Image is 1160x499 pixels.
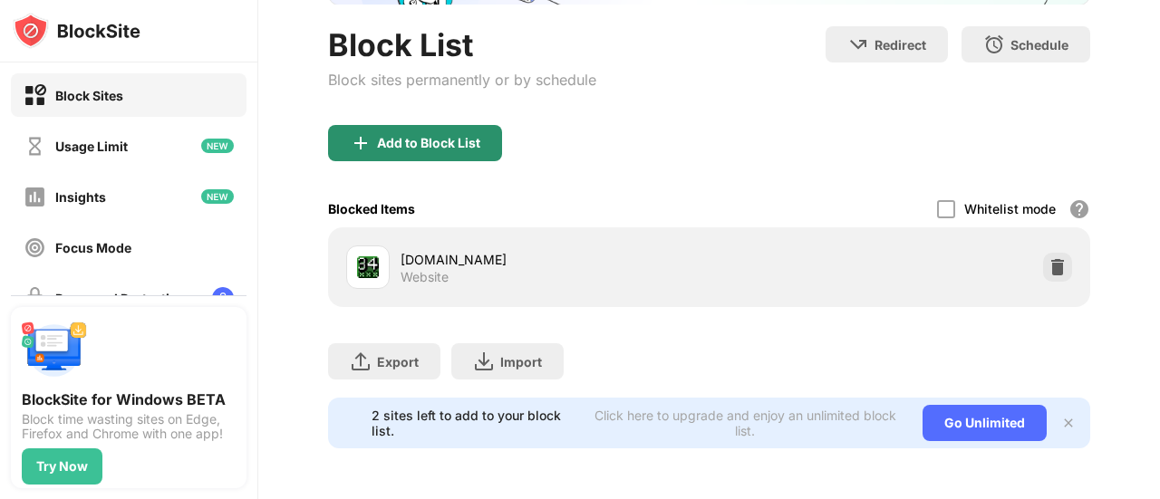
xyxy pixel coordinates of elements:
[24,135,46,158] img: time-usage-off.svg
[1061,416,1076,430] img: x-button.svg
[55,291,186,306] div: Password Protection
[500,354,542,369] div: Import
[55,240,131,255] div: Focus Mode
[357,256,379,278] img: favicons
[22,412,236,441] div: Block time wasting sites on Edge, Firefox and Chrome with one app!
[589,408,901,438] div: Click here to upgrade and enjoy an unlimited block list.
[36,459,88,474] div: Try Now
[377,136,480,150] div: Add to Block List
[24,186,46,208] img: insights-off.svg
[22,318,87,383] img: push-desktop.svg
[24,236,46,259] img: focus-off.svg
[1010,37,1068,53] div: Schedule
[55,189,106,205] div: Insights
[212,287,234,309] img: lock-menu.svg
[328,71,596,89] div: Block sites permanently or by schedule
[24,287,46,310] img: password-protection-off.svg
[964,201,1056,216] div: Whitelist mode
[875,37,926,53] div: Redirect
[201,139,234,153] img: new-icon.svg
[328,26,596,63] div: Block List
[923,405,1047,441] div: Go Unlimited
[13,13,140,49] img: logo-blocksite.svg
[377,354,419,369] div: Export
[24,84,46,107] img: block-on.svg
[22,390,236,408] div: BlockSite for Windows BETA
[401,250,710,269] div: [DOMAIN_NAME]
[201,189,234,204] img: new-icon.svg
[328,201,415,216] div: Blocked Items
[55,88,123,103] div: Block Sites
[372,408,578,438] div: 2 sites left to add to your block list.
[401,269,449,285] div: Website
[55,139,128,154] div: Usage Limit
